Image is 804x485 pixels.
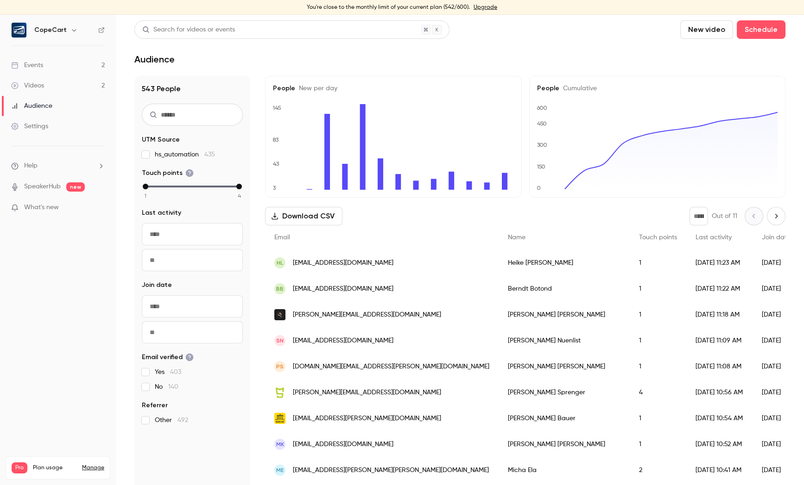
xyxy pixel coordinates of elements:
[274,309,285,320] img: casertaconsulting.com
[753,250,800,276] div: [DATE]
[630,276,686,302] div: 1
[12,462,27,473] span: Pro
[293,310,441,320] span: [PERSON_NAME][EMAIL_ADDRESS][DOMAIN_NAME]
[265,207,342,225] button: Download CSV
[537,120,547,127] text: 450
[273,161,279,167] text: 43
[499,276,630,302] div: Berndt Botond
[630,457,686,483] div: 2
[537,142,547,149] text: 300
[537,105,547,111] text: 600
[686,354,753,379] div: [DATE] 11:08 AM
[274,386,285,398] img: sprengertraining.de
[11,161,105,171] li: help-dropdown-opener
[499,302,630,328] div: [PERSON_NAME] [PERSON_NAME]
[537,185,541,191] text: 0
[753,302,800,328] div: [DATE]
[508,234,525,241] span: Name
[474,4,497,11] a: Upgrade
[142,135,180,144] span: UTM Source
[630,405,686,431] div: 1
[134,54,175,65] h1: Audience
[712,211,737,221] p: Out of 11
[680,20,733,39] button: New video
[753,405,800,431] div: [DATE]
[11,101,52,111] div: Audience
[155,367,181,377] span: Yes
[155,382,178,392] span: No
[295,85,337,92] span: New per day
[499,379,630,405] div: [PERSON_NAME] Sprenger
[696,234,732,241] span: Last activity
[630,302,686,328] div: 1
[767,207,785,225] button: Next page
[293,362,489,372] span: [DOMAIN_NAME][EMAIL_ADDRESS][PERSON_NAME][DOMAIN_NAME]
[276,466,284,474] span: ME
[753,379,800,405] div: [DATE]
[143,184,148,189] div: min
[11,122,48,131] div: Settings
[24,161,38,171] span: Help
[499,354,630,379] div: [PERSON_NAME] [PERSON_NAME]
[559,85,597,92] span: Cumulative
[753,354,800,379] div: [DATE]
[273,185,276,191] text: 3
[272,137,279,143] text: 83
[273,84,514,93] h5: People
[293,388,441,398] span: [PERSON_NAME][EMAIL_ADDRESS][DOMAIN_NAME]
[276,336,284,345] span: SN
[155,150,215,159] span: hs_automation
[142,83,243,94] h1: 543 People
[686,250,753,276] div: [DATE] 11:23 AM
[753,431,800,457] div: [DATE]
[753,457,800,483] div: [DATE]
[170,369,181,375] span: 403
[753,276,800,302] div: [DATE]
[168,384,178,390] span: 140
[34,25,67,35] h6: CopeCart
[686,431,753,457] div: [DATE] 10:52 AM
[686,276,753,302] div: [DATE] 11:22 AM
[686,405,753,431] div: [DATE] 10:54 AM
[82,464,104,472] a: Manage
[686,302,753,328] div: [DATE] 11:18 AM
[499,405,630,431] div: [PERSON_NAME] Bauer
[293,440,393,449] span: [EMAIL_ADDRESS][DOMAIN_NAME]
[630,328,686,354] div: 1
[11,81,44,90] div: Videos
[142,25,235,35] div: Search for videos or events
[630,250,686,276] div: 1
[499,457,630,483] div: Micha Ela
[142,401,168,410] span: Referrer
[24,182,61,192] a: SpeakerHub
[33,464,76,472] span: Plan usage
[276,362,284,371] span: PS
[11,61,43,70] div: Events
[630,354,686,379] div: 1
[499,250,630,276] div: Heike [PERSON_NAME]
[293,284,393,294] span: [EMAIL_ADDRESS][DOMAIN_NAME]
[686,379,753,405] div: [DATE] 10:56 AM
[145,192,146,200] span: 1
[142,208,181,218] span: Last activity
[276,440,284,448] span: MK
[686,328,753,354] div: [DATE] 11:09 AM
[272,105,281,111] text: 145
[630,379,686,405] div: 4
[142,168,194,178] span: Touch points
[499,431,630,457] div: [PERSON_NAME] [PERSON_NAME]
[24,203,59,212] span: What's new
[274,234,290,241] span: Email
[236,184,242,189] div: max
[142,280,172,290] span: Join date
[204,151,215,158] span: 435
[499,328,630,354] div: [PERSON_NAME] Nuenlist
[276,285,284,293] span: BB
[630,431,686,457] div: 1
[155,416,188,425] span: Other
[274,413,285,424] img: web.de
[639,234,677,241] span: Touch points
[142,353,194,362] span: Email verified
[177,417,188,423] span: 492
[686,457,753,483] div: [DATE] 10:41 AM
